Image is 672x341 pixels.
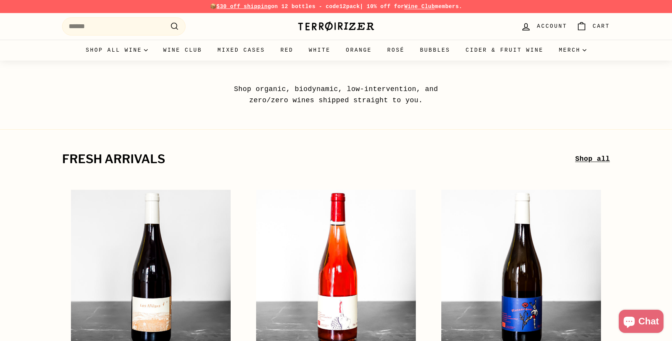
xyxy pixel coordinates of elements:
[380,40,412,61] a: Rosé
[339,3,360,10] strong: 12pack
[516,15,572,38] a: Account
[575,154,610,165] a: Shop all
[458,40,551,61] a: Cider & Fruit Wine
[216,84,456,106] p: Shop organic, biodynamic, low-intervention, and zero/zero wines shipped straight to you.
[273,40,301,61] a: Red
[572,15,615,38] a: Cart
[537,22,567,30] span: Account
[210,40,273,61] a: Mixed Cases
[404,3,435,10] a: Wine Club
[338,40,380,61] a: Orange
[593,22,610,30] span: Cart
[301,40,338,61] a: White
[78,40,155,61] summary: Shop all wine
[155,40,210,61] a: Wine Club
[216,3,271,10] span: $30 off shipping
[62,2,610,11] p: 📦 on 12 bottles - code | 10% off for members.
[412,40,458,61] a: Bubbles
[616,310,666,335] inbox-online-store-chat: Shopify online store chat
[551,40,594,61] summary: Merch
[47,40,625,61] div: Primary
[62,153,575,166] h2: fresh arrivals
